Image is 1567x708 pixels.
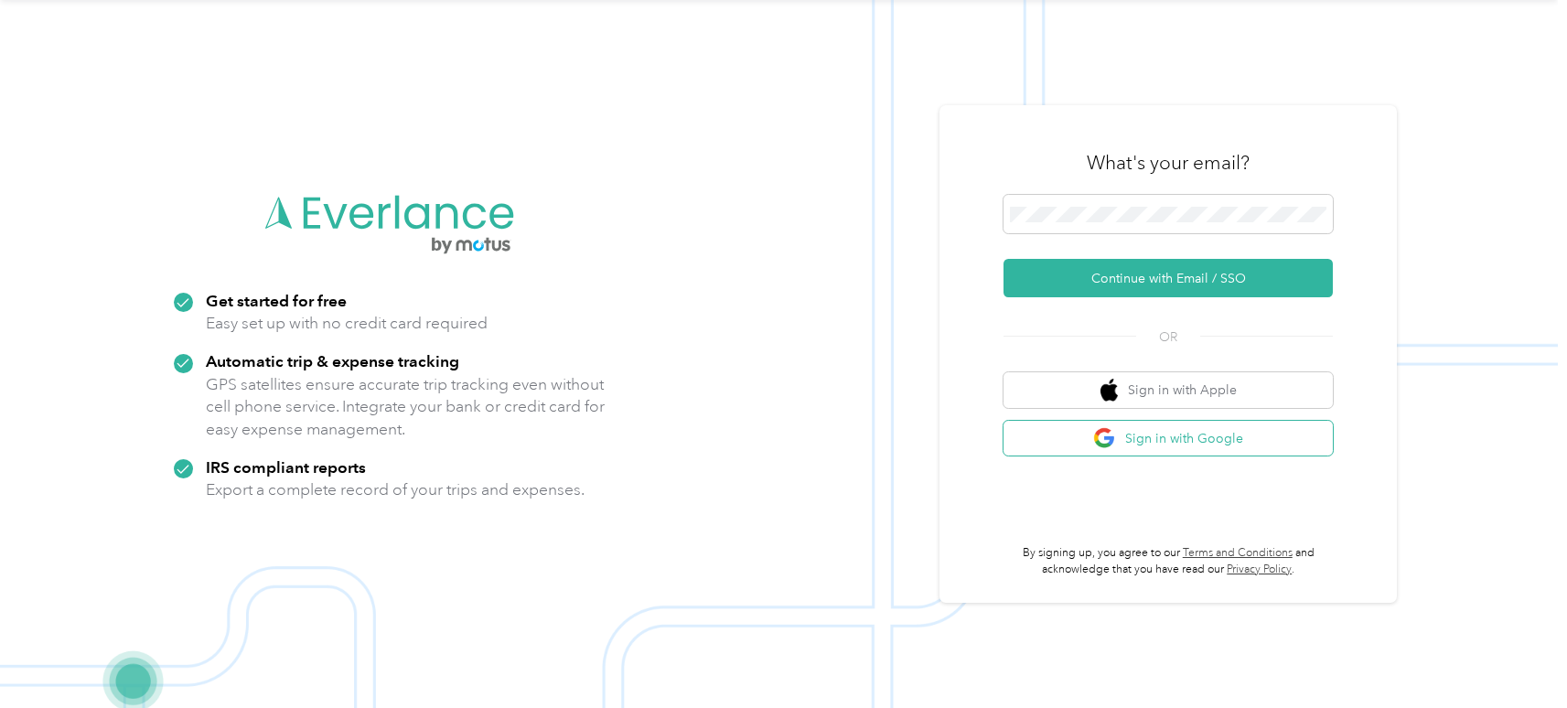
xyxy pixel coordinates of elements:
h3: What's your email? [1087,150,1250,176]
button: Continue with Email / SSO [1004,259,1333,297]
button: google logoSign in with Google [1004,421,1333,456]
span: OR [1136,327,1200,347]
iframe: Everlance-gr Chat Button Frame [1465,606,1567,708]
a: Privacy Policy [1227,563,1292,576]
strong: Automatic trip & expense tracking [206,351,459,370]
p: Export a complete record of your trips and expenses. [206,478,585,501]
strong: IRS compliant reports [206,457,366,477]
p: GPS satellites ensure accurate trip tracking even without cell phone service. Integrate your bank... [206,373,606,441]
p: Easy set up with no credit card required [206,312,488,335]
a: Terms and Conditions [1183,546,1293,560]
img: google logo [1093,427,1116,450]
button: apple logoSign in with Apple [1004,372,1333,408]
p: By signing up, you agree to our and acknowledge that you have read our . [1004,545,1333,577]
img: apple logo [1100,379,1119,402]
strong: Get started for free [206,291,347,310]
